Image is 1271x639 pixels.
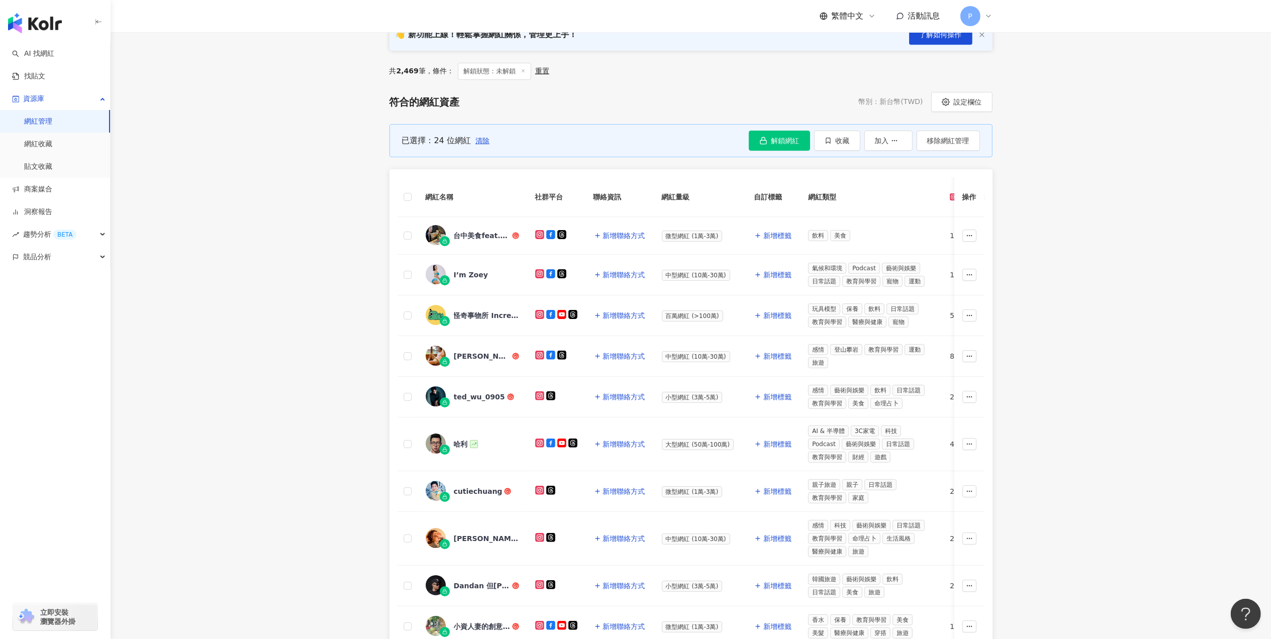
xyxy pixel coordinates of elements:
img: logo [8,13,62,33]
div: 28,041 [950,391,988,402]
span: 親子旅遊 [808,479,840,490]
span: 新增標籤 [763,535,792,543]
img: KOL Avatar [426,264,446,284]
th: 網紅量級 [654,177,746,217]
button: 新增聯絡方式 [594,481,646,501]
span: 旅遊 [893,627,913,638]
button: 新增標籤 [754,387,792,407]
div: cutiechuang [454,486,503,496]
span: 命理占卜 [848,533,881,544]
span: 教育與學習 [808,492,846,503]
img: KOL Avatar [426,386,446,406]
span: 解鎖狀態：未解鎖 [458,63,531,80]
span: 財經 [848,452,868,463]
span: 教育與學習 [808,316,846,328]
img: KOL Avatar [426,225,446,245]
div: 85,955 [950,351,988,362]
span: 教育與學習 [808,533,846,544]
a: chrome extension立即安裝 瀏覽器外掛 [13,603,97,630]
div: 哈利 [454,439,468,449]
span: 日常話題 [808,587,840,598]
button: 新增聯絡方式 [594,616,646,636]
div: I’m Zoey [454,270,488,280]
span: 科技 [830,520,850,531]
button: 新增標籤 [754,576,792,596]
span: 藝術與娛樂 [882,263,920,274]
span: 寵物 [889,316,909,328]
button: 新增聯絡方式 [594,434,646,454]
button: 新增標籤 [754,226,792,246]
span: 清除 [475,137,490,145]
span: 了解如何操作 [920,31,962,39]
span: 美髮 [808,627,828,638]
span: 新增標籤 [763,271,792,279]
span: 新增聯絡方式 [603,311,645,319]
div: 怪奇事物所 Incrediville [454,310,519,321]
iframe: Help Scout Beacon - Open [1231,599,1261,629]
button: 新增聯絡方式 [594,226,646,246]
span: 新增標籤 [763,352,792,360]
div: Dandan 但[PERSON_NAME] [454,581,510,591]
button: 了解如何操作 [909,25,972,45]
span: 中型網紅 (10萬-30萬) [662,534,730,545]
a: 網紅收藏 [24,139,52,149]
span: 藝術與娛樂 [852,520,891,531]
a: 找貼文 [12,71,45,81]
a: searchAI 找網紅 [12,49,54,59]
button: 新增標籤 [754,616,792,636]
a: 網紅管理 [24,117,52,127]
button: 移除網紅管理 [917,131,980,151]
span: Podcast [808,439,840,450]
span: 教育與學習 [808,398,846,409]
span: 醫療與健康 [808,546,846,557]
div: 455,036 [950,439,988,450]
span: 解鎖網紅 [771,137,800,145]
span: Podcast [848,263,880,274]
th: 自訂標籤 [746,177,800,217]
div: 250,626 [950,533,988,544]
button: 設定欄位 [931,92,993,112]
span: 運動 [905,276,925,287]
span: 新增聯絡方式 [603,440,645,448]
span: 科技 [881,425,901,437]
button: 新增聯絡方式 [594,305,646,326]
span: 保養 [842,303,862,314]
span: 穿搭 [870,627,891,638]
span: 小型網紅 (3萬-5萬) [662,581,723,592]
div: 10,988 [950,621,988,632]
span: 趨勢分析 [23,223,76,246]
span: 百萬網紅 (>100萬) [662,310,723,322]
span: 日常話題 [893,520,925,531]
span: 飲料 [864,303,885,314]
img: KOL Avatar [426,305,446,325]
span: 家庭 [848,492,868,503]
span: 運動 [905,344,925,355]
span: 3C家電 [851,425,879,437]
span: 飲料 [808,230,828,241]
span: 日常話題 [882,439,914,450]
div: 已選擇：24 位網紅 [402,135,471,146]
div: 追蹤數 [950,191,980,202]
span: 新增聯絡方式 [603,622,645,630]
span: AI & 半導體 [808,425,849,437]
span: 藝術與娛樂 [830,385,868,396]
button: 新增標籤 [754,434,792,454]
div: BETA [53,230,76,240]
span: 旅遊 [848,546,868,557]
span: 日常話題 [808,276,840,287]
span: 中型網紅 (10萬-30萬) [662,270,730,281]
div: [PERSON_NAME] [454,351,510,361]
a: 洞察報告 [12,207,52,217]
span: 保養 [830,614,850,625]
th: 網紅名稱 [418,177,527,217]
span: 教育與學習 [852,614,891,625]
button: 新增聯絡方式 [594,265,646,285]
div: ted_wu_0905 [454,392,505,402]
span: 繁體中文 [832,11,864,22]
span: 日常話題 [887,303,919,314]
span: 新增標籤 [763,311,792,319]
span: 美食 [893,614,913,625]
div: [PERSON_NAME] [454,534,519,544]
span: 新增聯絡方式 [603,352,645,360]
span: 競品分析 [23,246,51,268]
